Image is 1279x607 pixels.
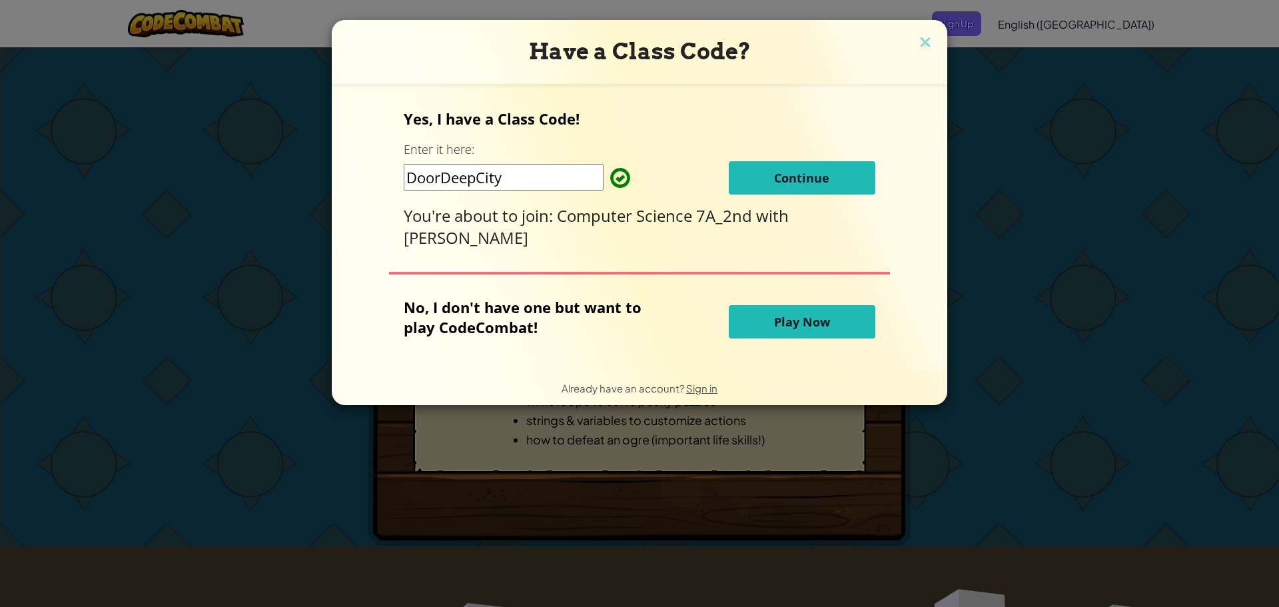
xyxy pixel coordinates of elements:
[917,33,934,53] img: close icon
[774,314,830,330] span: Play Now
[404,297,661,337] p: No, I don't have one but want to play CodeCombat!
[562,382,686,394] span: Already have an account?
[756,205,789,227] span: with
[729,305,875,338] button: Play Now
[404,109,875,129] p: Yes, I have a Class Code!
[529,38,751,65] span: Have a Class Code?
[557,205,756,227] span: Computer Science 7A_2nd
[686,382,717,394] a: Sign in
[404,141,474,158] label: Enter it here:
[404,205,557,227] span: You're about to join:
[404,227,528,249] span: [PERSON_NAME]
[729,161,875,195] button: Continue
[774,170,829,186] span: Continue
